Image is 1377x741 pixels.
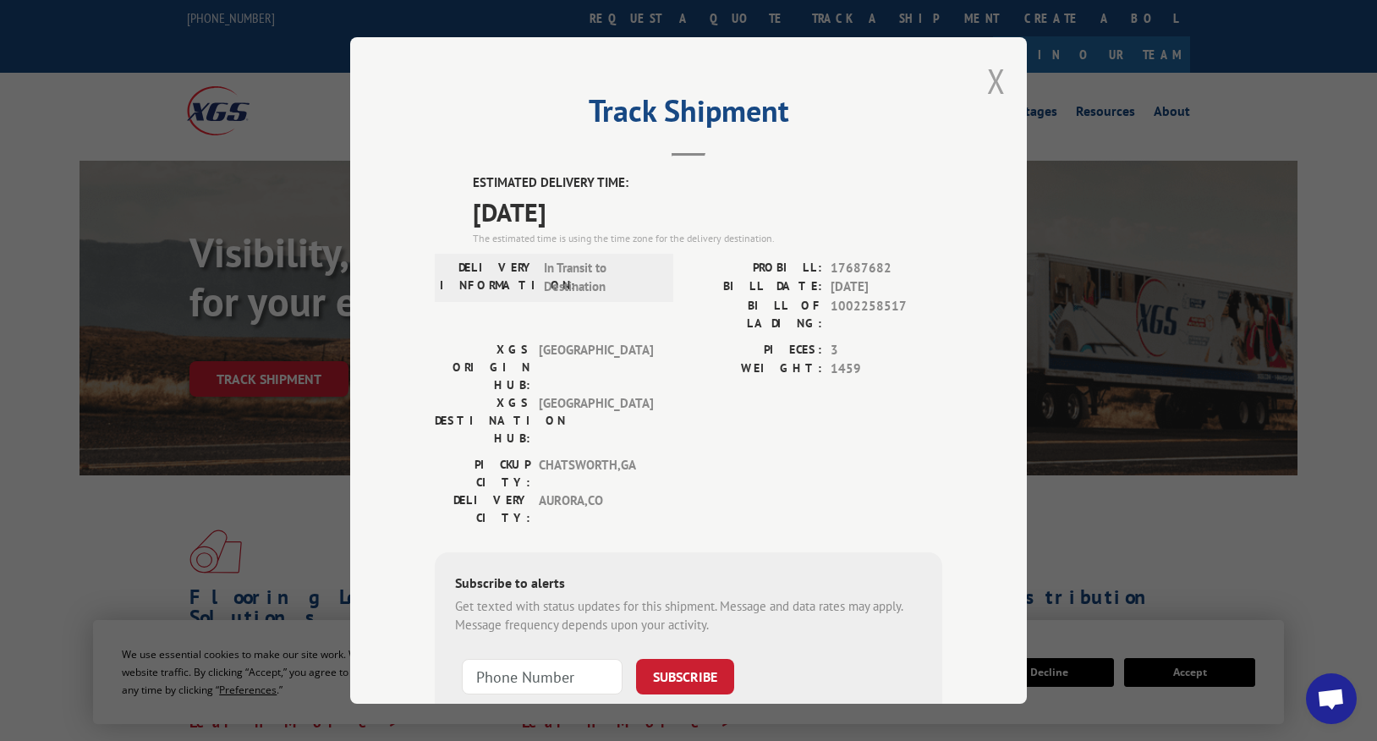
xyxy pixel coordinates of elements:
span: [DATE] [831,277,942,297]
span: [GEOGRAPHIC_DATA] [539,340,653,393]
span: 3 [831,340,942,360]
span: In Transit to Destination [544,258,658,296]
label: DELIVERY CITY: [435,491,530,526]
div: The estimated time is using the time zone for the delivery destination. [473,230,942,245]
div: Subscribe to alerts [455,572,922,596]
span: AURORA , CO [539,491,653,526]
div: Open chat [1306,673,1357,724]
label: XGS ORIGIN HUB: [435,340,530,393]
label: BILL OF LADING: [688,296,822,332]
button: SUBSCRIBE [636,658,734,694]
label: DELIVERY INFORMATION: [440,258,535,296]
span: [DATE] [473,192,942,230]
span: CHATSWORTH , GA [539,455,653,491]
button: Close modal [987,58,1006,103]
label: XGS DESTINATION HUB: [435,393,530,447]
span: 17687682 [831,258,942,277]
span: 1459 [831,360,942,379]
div: Get texted with status updates for this shipment. Message and data rates may apply. Message frequ... [455,596,922,634]
label: PICKUP CITY: [435,455,530,491]
label: WEIGHT: [688,360,822,379]
span: [GEOGRAPHIC_DATA] [539,393,653,447]
input: Phone Number [462,658,623,694]
span: 1002258517 [831,296,942,332]
label: PIECES: [688,340,822,360]
label: BILL DATE: [688,277,822,297]
h2: Track Shipment [435,99,942,131]
label: PROBILL: [688,258,822,277]
label: ESTIMATED DELIVERY TIME: [473,173,942,193]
